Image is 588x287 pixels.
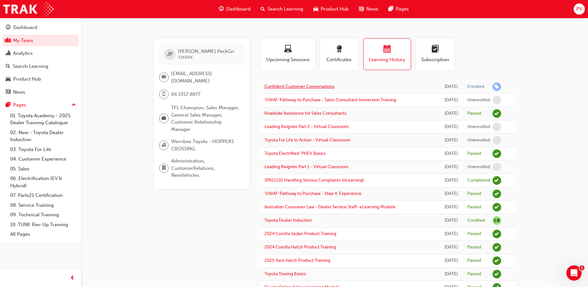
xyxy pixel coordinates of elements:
[444,137,458,144] div: Thu Jul 31 2025 09:09:42 GMT+1000 (Australian Eastern Standard Time)
[383,3,414,16] a: pages-iconPages
[444,270,458,278] div: Wed Mar 12 2025 15:05:25 GMT+1100 (Australian Eastern Daylight Time)
[388,5,393,13] span: pages-icon
[467,124,490,130] div: Unenrolled
[264,244,336,250] a: 2024 Corolla Hatch Product Training
[325,56,353,63] span: Certificates
[8,200,79,210] a: 08. Service Training
[268,5,303,13] span: Search Learning
[493,176,501,185] span: learningRecordVerb_COMPLETE-icon
[444,217,458,224] div: Tue Mar 25 2025 23:00:00 GMT+1100 (Australian Eastern Daylight Time)
[6,38,10,44] span: people-icon
[264,271,306,276] a: Toyota Towing Basics
[493,149,501,158] span: learningRecordVerb_PASS-icon
[8,229,79,239] a: All Pages
[171,104,239,133] span: TFL Champion, Sales Manager, General Sales Manager, Customer Relationship Manager
[8,174,79,190] a: 06. Electrification (EV & Hybrid)
[261,38,315,70] button: Upcoming Sessions
[13,50,33,57] div: Analytics
[13,63,48,70] div: Search Learning
[264,204,395,210] a: Australian Consumer Law - Dealer Service Staff- eLearning Module
[431,45,439,54] span: learningplan-icon
[178,48,234,54] span: [PERSON_NAME] PeckGn
[467,231,481,237] div: Passed
[3,73,79,85] a: Product Hub
[72,101,76,109] span: up-icon
[493,203,501,212] span: learningRecordVerb_PASS-icon
[359,5,364,13] span: news-icon
[6,25,10,31] span: guage-icon
[13,101,26,109] div: Pages
[467,137,490,143] div: Unenrolled
[8,111,79,128] a: 01. Toyota Academy - 2025 Dealer Training Catalogue
[579,265,584,270] span: 1
[70,274,75,282] span: prev-icon
[6,90,10,95] span: news-icon
[264,177,364,183] a: SPK11101 Handling Serious Complaints (eLearning)
[383,45,391,54] span: calendar-icon
[266,56,310,63] span: Upcoming Sessions
[3,61,79,72] a: Search Learning
[444,204,458,211] div: Thu Mar 27 2025 09:05:12 GMT+1100 (Australian Eastern Daylight Time)
[264,164,348,169] a: Leading Reignite Part 1 - Virtual Classroom
[493,243,501,252] span: learningRecordVerb_PASS-icon
[467,97,490,103] div: Unenrolled
[444,244,458,251] div: Mon Mar 24 2025 18:20:18 GMT+1100 (Australian Eastern Daylight Time)
[313,5,318,13] span: car-icon
[264,137,350,143] a: Toyota For Life In Action - Virtual Classroom
[167,51,172,58] span: JP
[467,218,485,224] div: Credited
[493,190,501,198] span: learningRecordVerb_PASS-icon
[264,191,361,196] a: 'OWAF' Pathway to Purchase - Step 4: Experience
[467,164,490,170] div: Unenrolled
[6,102,10,108] span: pages-icon
[3,35,79,47] a: My Team
[493,230,501,238] span: learningRecordVerb_PASS-icon
[321,5,349,13] span: Product Hub
[8,220,79,230] a: 10. TUNE Rev-Up Training
[576,5,582,13] span: PV
[8,128,79,145] a: 02. New - Toyota Dealer Induction
[13,89,25,96] div: News
[8,154,79,164] a: 04. Customer Experience
[493,256,501,265] span: learningRecordVerb_PASS-icon
[444,190,458,197] div: Wed Apr 02 2025 17:25:20 GMT+1100 (Australian Eastern Daylight Time)
[444,257,458,264] div: Mon Mar 24 2025 18:07:59 GMT+1100 (Australian Eastern Daylight Time)
[444,150,458,157] div: Mon Jun 02 2025 14:34:30 GMT+1000 (Australian Eastern Standard Time)
[171,70,239,84] span: [EMAIL_ADDRESS][DOMAIN_NAME]
[162,114,166,123] span: briefcase-icon
[3,20,79,99] button: DashboardMy TeamAnalyticsSearch LearningProduct HubNews
[363,38,411,70] button: Learning History
[493,216,501,225] span: null-icon
[444,110,458,117] div: Tue Aug 12 2025 17:46:13 GMT+1000 (Australian Eastern Standard Time)
[8,190,79,200] a: 07. Parts21 Certification
[467,177,490,183] div: Completed
[264,124,349,129] a: Leading Reignite Part 2 - Virtual Classroom
[264,111,346,116] a: Roadside Assistance for Sales Consultants
[162,73,166,82] span: email-icon
[421,56,450,63] span: Subscription
[444,163,458,171] div: Sat May 17 2025 15:20:07 GMT+1000 (Australian Eastern Standard Time)
[8,210,79,220] a: 09. Technical Training
[6,64,10,69] span: search-icon
[335,45,343,54] span: award-icon
[444,230,458,238] div: Mon Mar 24 2025 18:26:54 GMT+1100 (Australian Eastern Daylight Time)
[444,97,458,104] div: Wed Aug 13 2025 17:22:04 GMT+1000 (Australian Eastern Standard Time)
[354,3,383,16] a: news-iconNews
[308,3,354,16] a: car-iconProduct Hub
[574,4,585,15] button: PV
[6,76,10,82] span: car-icon
[162,90,166,98] span: mobile-icon
[3,99,79,111] button: Pages
[264,258,330,263] a: 2025 Yaris Hatch Product Training
[178,54,192,60] span: 316984
[467,271,481,277] div: Passed
[368,56,406,63] span: Learning History
[467,244,481,250] div: Passed
[3,86,79,98] a: News
[3,2,54,16] a: Trak
[214,3,255,16] a: guage-iconDashboard
[467,204,481,210] div: Passed
[264,231,336,236] a: 2024 Corolla Sedan Product Training
[493,83,501,91] span: learningRecordVerb_ENROLL-icon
